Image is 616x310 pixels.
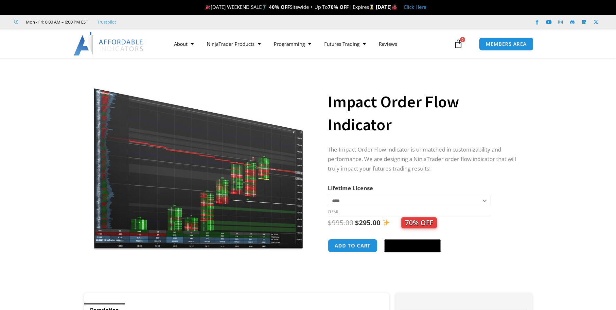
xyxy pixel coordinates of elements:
img: LogoAI | Affordable Indicators – NinjaTrader [74,32,144,56]
img: OrderFlow 2 [93,70,304,251]
img: 🎉 [205,5,210,9]
span: MEMBERS AREA [486,42,527,46]
a: Clear options [328,210,338,214]
span: $ [355,218,359,227]
span: Mon - Fri: 8:00 AM – 6:00 PM EST [24,18,88,26]
button: Buy with GPay [384,239,441,252]
strong: [DATE] [376,4,397,10]
nav: Menu [167,36,452,51]
bdi: 295.00 [355,218,380,227]
img: ⌛ [369,5,374,9]
h1: Impact Order Flow Indicator [328,90,519,136]
button: Add to cart [328,239,378,252]
strong: 70% OFF [328,4,349,10]
a: Click Here [404,4,426,10]
a: About [167,36,200,51]
a: 0 [444,34,473,53]
img: ✨ [383,219,390,226]
span: [DATE] WEEKEND SALE Sitewide + Up To | Expires [204,4,376,10]
a: Trustpilot [97,18,116,26]
a: NinjaTrader Products [200,36,267,51]
a: MEMBERS AREA [479,37,534,51]
img: 🏭 [392,5,397,9]
span: 70% OFF [401,217,437,228]
a: Futures Trading [318,36,372,51]
span: 0 [460,37,465,42]
a: Programming [267,36,318,51]
bdi: 995.00 [328,218,353,227]
iframe: PayPal Message 1 [328,261,519,267]
strong: 40% OFF [269,4,290,10]
p: The Impact Order Flow indicator is unmatched in customizability and performance. We are designing... [328,145,519,173]
a: Reviews [372,36,404,51]
label: Lifetime License [328,184,373,192]
span: $ [328,218,332,227]
img: 🏌️‍♂️ [262,5,267,9]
